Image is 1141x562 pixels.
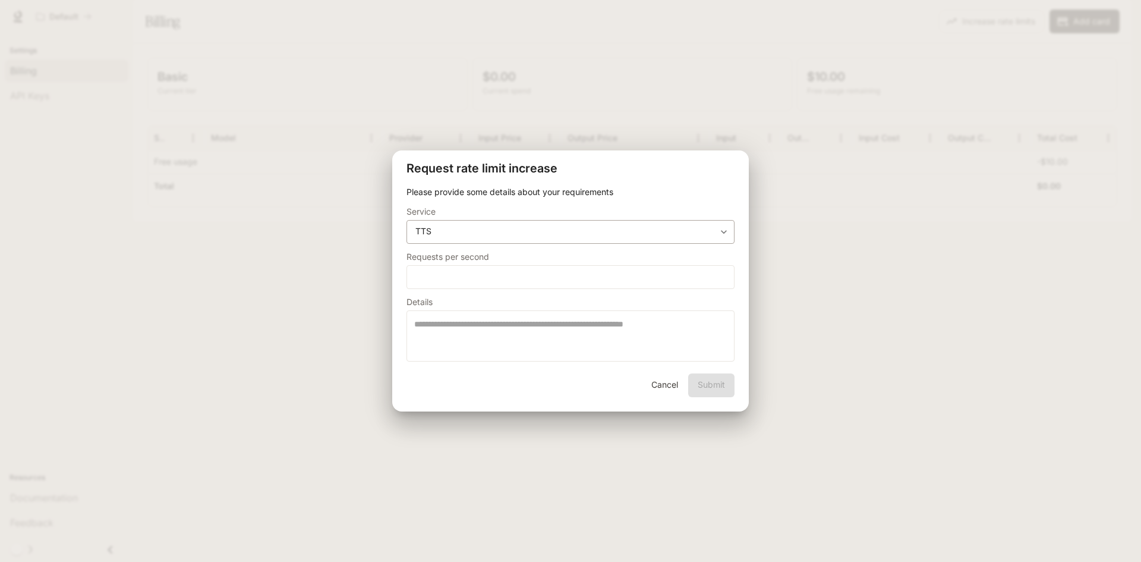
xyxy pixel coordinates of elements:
[407,225,734,237] div: TTS
[406,208,436,216] p: Service
[406,186,735,198] p: Please provide some details about your requirements
[645,373,683,397] button: Cancel
[392,150,749,186] h2: Request rate limit increase
[406,298,433,306] p: Details
[406,253,489,261] p: Requests per second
